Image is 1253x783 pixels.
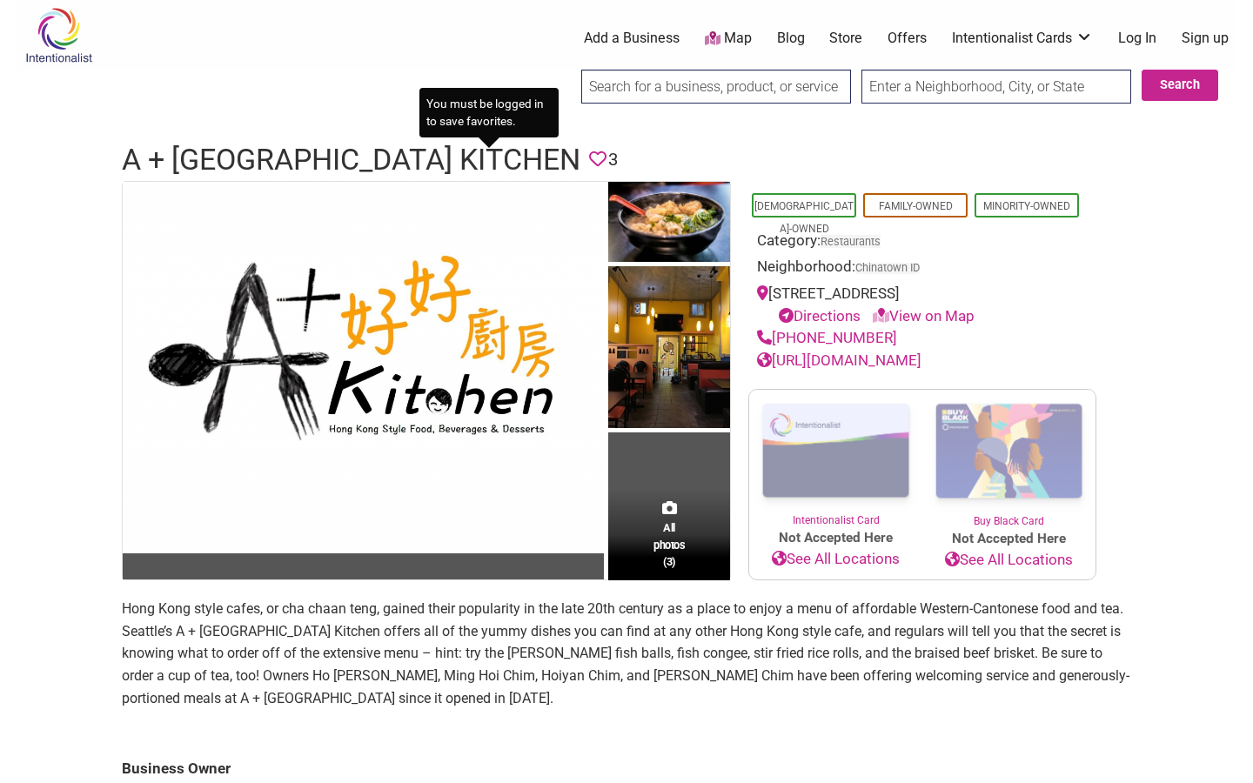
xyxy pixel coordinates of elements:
button: Search [1142,70,1218,101]
a: Family-Owned [879,200,953,212]
a: Sign up [1182,29,1229,48]
span: Chinatown ID [855,263,920,274]
a: Directions [779,307,861,325]
h1: A + [GEOGRAPHIC_DATA] Kitchen [122,139,580,181]
div: You must be logged in to save favorites. [419,88,559,137]
a: Map [705,29,752,49]
a: [DEMOGRAPHIC_DATA]-Owned [754,200,854,235]
div: Neighborhood: [757,256,1088,283]
span: Not Accepted Here [749,528,922,548]
a: Log In [1118,29,1156,48]
img: Intentionalist [17,7,100,64]
a: View on Map [873,307,975,325]
a: [URL][DOMAIN_NAME] [757,351,921,369]
span: Not Accepted Here [922,529,1096,549]
img: Buy Black Card [922,390,1096,513]
a: Intentionalist Card [749,390,922,528]
a: Blog [777,29,805,48]
a: Minority-Owned [983,200,1070,212]
a: Offers [888,29,927,48]
a: Intentionalist Cards [952,29,1093,48]
a: Restaurants [821,235,881,248]
span: 3 [608,146,618,173]
a: Buy Black Card [922,390,1096,529]
div: [STREET_ADDRESS] [757,283,1088,327]
img: Intentionalist Card [749,390,922,512]
a: [PHONE_NUMBER] [757,329,897,346]
input: Enter a Neighborhood, City, or State [861,70,1131,104]
div: Category: [757,230,1088,257]
p: Hong Kong style cafes, or cha chaan teng, gained their popularity in the late 20th century as a p... [122,598,1131,709]
a: Store [829,29,862,48]
span: All photos (3) [653,519,685,569]
a: Add a Business [584,29,680,48]
input: Search for a business, product, or service [581,70,851,104]
a: See All Locations [922,549,1096,572]
a: See All Locations [749,548,922,571]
